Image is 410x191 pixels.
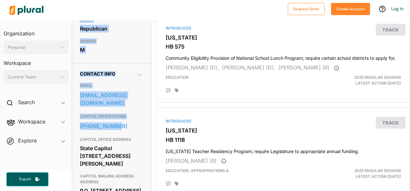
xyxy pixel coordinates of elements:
[80,82,143,89] h3: EMAIL
[18,99,35,106] h2: Search
[222,64,275,71] span: [PERSON_NAME] (D),
[4,54,68,68] h3: Workspace
[175,88,179,93] div: Add tags
[166,75,189,80] span: Education
[278,64,329,71] span: [PERSON_NAME] (R)
[4,24,68,38] h3: Organization
[8,44,58,51] div: Personal
[354,168,401,173] span: 2025 Regular Session
[15,177,35,182] span: Export
[166,118,401,124] div: Introduced
[80,136,143,143] h3: CAPITOL OFFICE ADDRESS
[80,172,143,186] h3: CAPITOL MAILING ADDRESS ADDRESS
[80,71,115,77] span: Contact Info
[324,75,405,86] div: Latest Action: [DATE]
[8,74,58,80] div: Current Team
[80,37,143,45] h3: GENDER
[6,172,48,186] button: Export
[354,75,401,80] span: 2025 Regular Session
[166,146,401,154] h4: [US_STATE] Teacher Residency Program; require Legislature to appropriate annual funding.
[166,127,401,134] h3: [US_STATE]
[166,34,401,41] h3: [US_STATE]
[166,52,401,61] h4: Community Eligibility Provision of National School Lunch Program; require certain school district...
[166,181,171,186] div: Add Position Statement
[331,5,370,12] a: Create Account
[80,143,143,168] div: State Capitol [STREET_ADDRESS][PERSON_NAME]
[166,64,219,71] span: [PERSON_NAME] (D),
[80,90,143,108] a: [EMAIL_ADDRESS][DOMAIN_NAME]
[80,24,143,33] div: Republican
[175,181,179,186] div: Add tags
[376,24,405,36] button: Track
[376,117,405,129] button: Track
[80,113,143,120] h3: CAPITOL OFFICE PHONE
[166,43,401,50] h3: HB 575
[288,3,325,15] button: Request Demo
[80,121,143,131] a: [PHONE_NUMBER]
[288,5,325,12] a: Request Demo
[166,25,401,31] div: Introduced
[166,137,401,143] h3: HB 1118
[166,158,217,164] span: [PERSON_NAME] (R)
[324,168,405,179] div: Latest Action: [DATE]
[166,168,229,173] span: Education, Appropriations A
[80,45,143,55] div: M
[391,6,404,12] a: Log In
[166,88,171,93] div: Add Position Statement
[331,3,370,15] button: Create Account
